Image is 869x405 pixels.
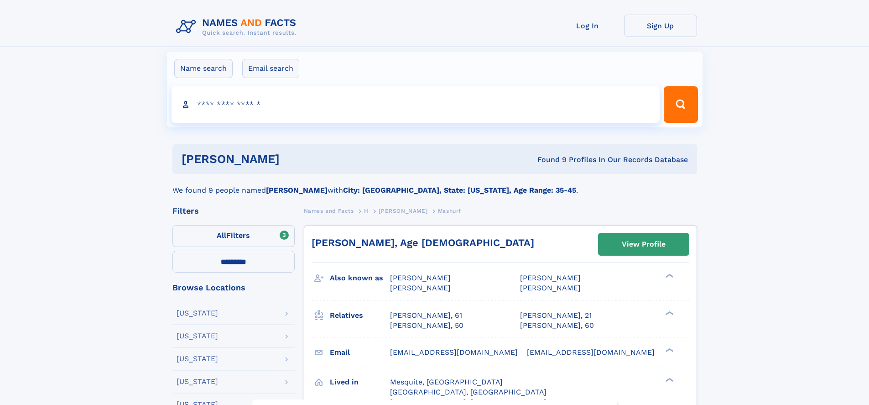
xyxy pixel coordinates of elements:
[408,155,688,165] div: Found 9 Profiles In Our Records Database
[364,205,369,216] a: H
[330,308,390,323] h3: Relatives
[312,237,534,248] a: [PERSON_NAME], Age [DEMOGRAPHIC_DATA]
[177,355,218,363] div: [US_STATE]
[520,310,592,321] a: [PERSON_NAME], 21
[390,284,451,292] span: [PERSON_NAME]
[390,348,518,357] span: [EMAIL_ADDRESS][DOMAIN_NAME]
[520,274,581,282] span: [PERSON_NAME]
[172,225,295,247] label: Filters
[364,208,369,214] span: H
[624,15,697,37] a: Sign Up
[390,321,463,331] a: [PERSON_NAME], 50
[174,59,233,78] label: Name search
[330,270,390,286] h3: Also known as
[663,347,674,353] div: ❯
[663,377,674,383] div: ❯
[177,378,218,385] div: [US_STATE]
[182,153,409,165] h1: [PERSON_NAME]
[390,310,462,321] a: [PERSON_NAME], 61
[330,374,390,390] h3: Lived in
[266,186,328,195] b: [PERSON_NAME]
[663,310,674,316] div: ❯
[663,273,674,279] div: ❯
[520,321,594,331] a: [PERSON_NAME], 60
[622,234,666,255] div: View Profile
[172,15,304,39] img: Logo Names and Facts
[390,388,546,396] span: [GEOGRAPHIC_DATA], [GEOGRAPHIC_DATA]
[177,310,218,317] div: [US_STATE]
[177,332,218,340] div: [US_STATE]
[304,205,354,216] a: Names and Facts
[664,86,697,123] button: Search Button
[390,378,503,386] span: Mesquite, [GEOGRAPHIC_DATA]
[379,205,427,216] a: [PERSON_NAME]
[172,86,660,123] input: search input
[520,284,581,292] span: [PERSON_NAME]
[527,348,655,357] span: [EMAIL_ADDRESS][DOMAIN_NAME]
[390,274,451,282] span: [PERSON_NAME]
[172,284,295,292] div: Browse Locations
[172,207,295,215] div: Filters
[242,59,299,78] label: Email search
[330,345,390,360] h3: Email
[343,186,576,195] b: City: [GEOGRAPHIC_DATA], State: [US_STATE], Age Range: 35-45
[551,15,624,37] a: Log In
[598,233,689,255] a: View Profile
[217,231,226,240] span: All
[379,208,427,214] span: [PERSON_NAME]
[438,208,461,214] span: Mashurf
[172,174,697,196] div: We found 9 people named with .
